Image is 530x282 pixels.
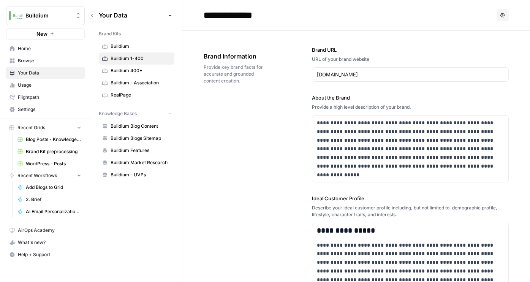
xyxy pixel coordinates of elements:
div: URL of your brand website [312,56,509,63]
span: AI Email Personalization + Buyer Summary [26,208,81,215]
a: Buildium 1-400 [99,52,174,65]
button: New [6,28,85,40]
button: Recent Workflows [6,170,85,181]
span: Your Data [18,70,81,76]
span: Brand Kits [99,30,121,37]
a: Buildium Features [99,144,174,157]
a: Buildium - UVPs [99,169,174,181]
a: Usage [6,79,85,91]
button: Help + Support [6,249,85,261]
button: Recent Grids [6,122,85,133]
a: Buildium [99,40,174,52]
span: New [36,30,47,38]
span: Buildium 1-400 [111,55,171,62]
span: RealPage [111,92,171,98]
span: Your Data [99,11,165,20]
a: Buildium Blogs Sitemap [99,132,174,144]
span: Browse [18,57,81,64]
span: Add Blogs to Grid [26,184,81,191]
span: Recent Workflows [17,172,57,179]
span: Usage [18,82,81,89]
a: Settings [6,103,85,116]
div: Describe your ideal customer profile including, but not limited to, demographic profile, lifestyl... [312,204,509,218]
span: Buildium [111,43,171,50]
a: Your Data [6,67,85,79]
label: Ideal Customer Profile [312,195,509,202]
span: Brand Information [204,52,269,61]
a: Browse [6,55,85,67]
span: Home [18,45,81,52]
span: Settings [18,106,81,113]
a: 2. Brief [14,193,85,206]
span: 2. Brief [26,196,81,203]
span: Buildium Blog Content [111,123,171,130]
a: Brand Kit preprocessing [14,146,85,158]
a: Add Blogs to Grid [14,181,85,193]
a: AirOps Academy [6,224,85,236]
span: Brand Kit preprocessing [26,148,81,155]
span: Blog Posts - Knowledge Base.csv [26,136,81,143]
span: Buildium [25,12,71,19]
a: WordPress - Posts [14,158,85,170]
button: What's new? [6,236,85,249]
span: Buildium Features [111,147,171,154]
a: RealPage [99,89,174,101]
a: Buildium Blog Content [99,120,174,132]
a: Buildium 400+ [99,65,174,77]
button: Workspace: Buildium [6,6,85,25]
a: AI Email Personalization + Buyer Summary [14,206,85,218]
span: AirOps Academy [18,227,81,234]
input: www.sundaysoccer.com [317,71,504,78]
span: Flightpath [18,94,81,101]
a: Buildium Market Research [99,157,174,169]
span: Knowledge Bases [99,110,137,117]
span: Buildium Blogs Sitemap [111,135,171,142]
span: Buildium - UVPs [111,171,171,178]
span: WordPress - Posts [26,160,81,167]
label: Brand URL [312,46,509,54]
a: Buildium - Association [99,77,174,89]
img: Buildium Logo [9,9,22,22]
span: Buildium Market Research [111,159,171,166]
span: Buildium - Association [111,79,171,86]
a: Blog Posts - Knowledge Base.csv [14,133,85,146]
div: What's new? [6,237,84,248]
a: Home [6,43,85,55]
label: About the Brand [312,94,509,101]
span: Buildium 400+ [111,67,171,74]
span: Provide key brand facts for accurate and grounded content creation. [204,64,269,84]
a: Flightpath [6,91,85,103]
span: Help + Support [18,251,81,258]
span: Recent Grids [17,124,45,131]
div: Provide a high level description of your brand. [312,104,509,111]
